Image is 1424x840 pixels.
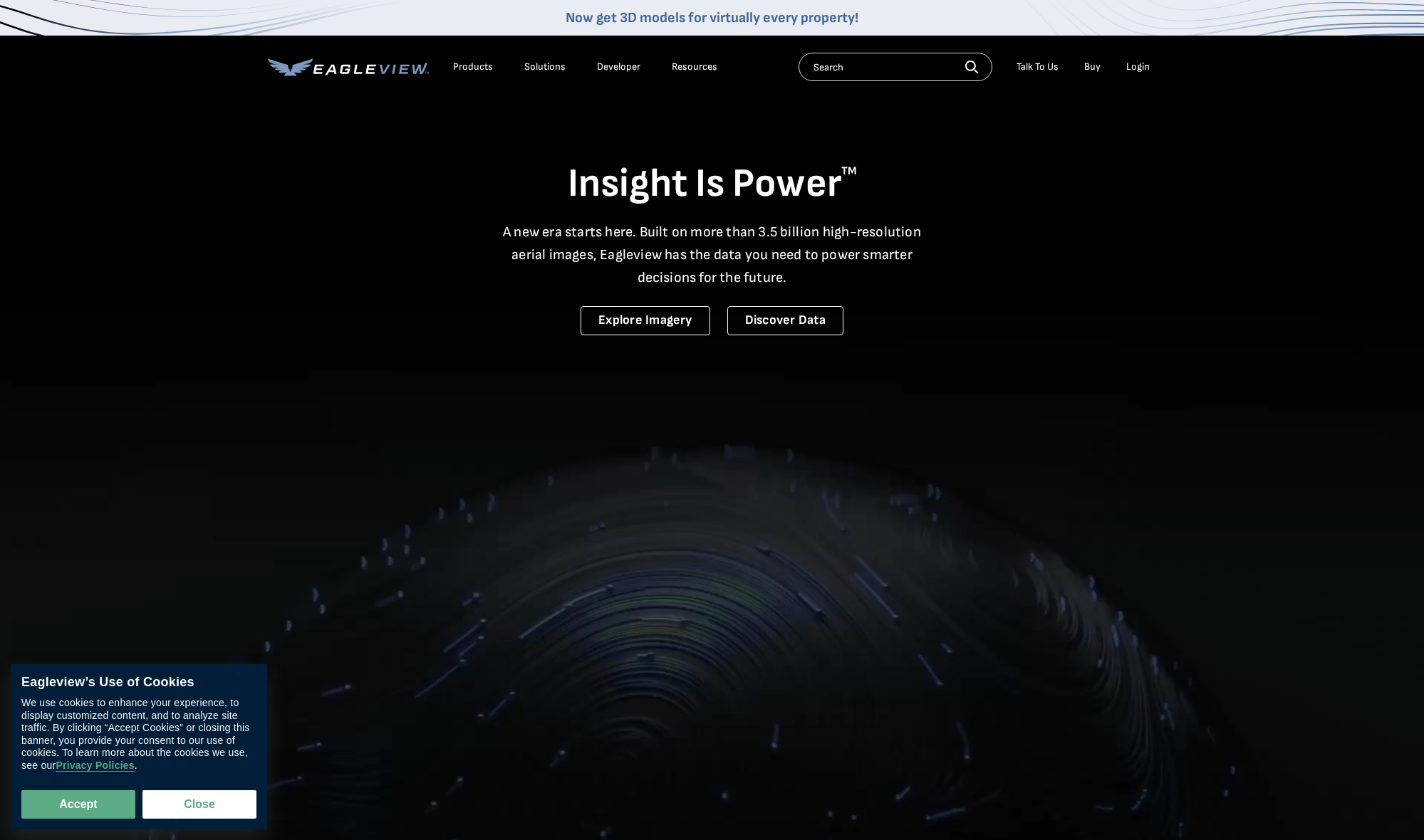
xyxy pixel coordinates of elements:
[581,306,710,335] a: Explore Imagery
[142,790,256,819] button: Close
[524,61,566,73] div: Solutions
[672,61,717,73] div: Resources
[1017,61,1059,73] div: Talk To Us
[841,164,857,178] sup: TM
[1126,61,1150,73] div: Login
[799,53,992,81] input: Search
[1084,61,1101,73] a: Buy
[21,790,135,819] button: Accept
[566,9,858,26] a: Now get 3D models for virtually every property!
[21,698,256,772] div: We use cookies to enhance your experience, to display customized content, and to analyze site tra...
[453,61,493,73] div: Products
[727,306,843,335] a: Discover Data
[494,221,930,289] p: A new era starts here. Built on more than 3.5 billion high-resolution aerial images, Eagleview ha...
[21,675,256,691] div: Eagleview’s Use of Cookies
[597,61,640,73] a: Developer
[268,159,1157,209] h1: Insight Is Power
[56,760,134,772] a: Privacy Policies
